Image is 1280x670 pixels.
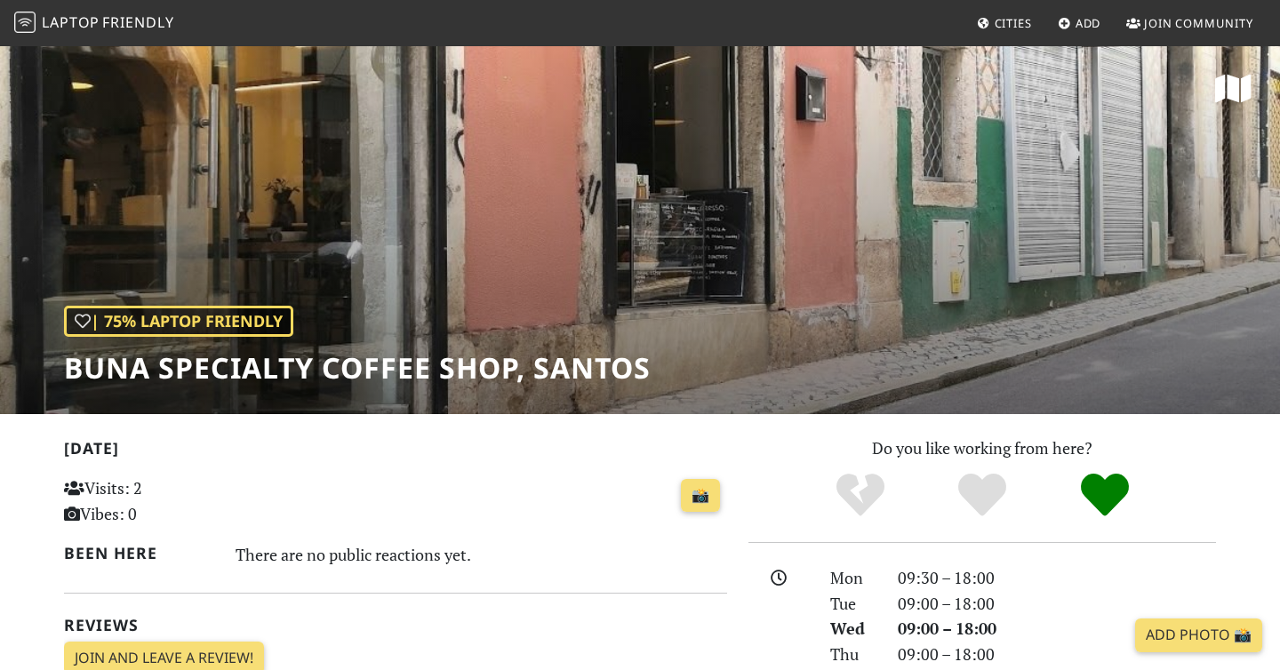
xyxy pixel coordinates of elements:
div: Wed [820,616,887,642]
div: There are no public reactions yet. [236,540,728,569]
a: Add [1051,7,1108,39]
div: 09:00 – 18:00 [887,642,1227,667]
div: 09:00 – 18:00 [887,591,1227,617]
a: Join Community [1119,7,1260,39]
div: Thu [820,642,887,667]
h2: Been here [64,544,214,562]
h2: [DATE] [64,439,727,465]
span: Join Community [1144,15,1253,31]
div: 09:00 – 18:00 [887,616,1227,642]
h2: Reviews [64,616,727,634]
p: Do you like working from here? [748,435,1216,461]
img: LaptopFriendly [14,12,36,33]
span: Cities [995,15,1032,31]
div: Mon [820,565,887,591]
p: Visits: 2 Vibes: 0 [64,475,271,527]
a: LaptopFriendly LaptopFriendly [14,8,174,39]
span: Add [1076,15,1101,31]
span: Friendly [102,12,173,32]
h1: Buna specialty coffee shop, Santos [64,351,651,385]
a: 📸 [681,479,720,513]
div: Tue [820,591,887,617]
div: 09:30 – 18:00 [887,565,1227,591]
div: Definitely! [1044,471,1166,520]
div: | 75% Laptop Friendly [64,306,293,337]
div: Yes [921,471,1044,520]
a: Add Photo 📸 [1135,618,1262,652]
a: Cities [970,7,1039,39]
span: Laptop [42,12,100,32]
div: No [799,471,922,520]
